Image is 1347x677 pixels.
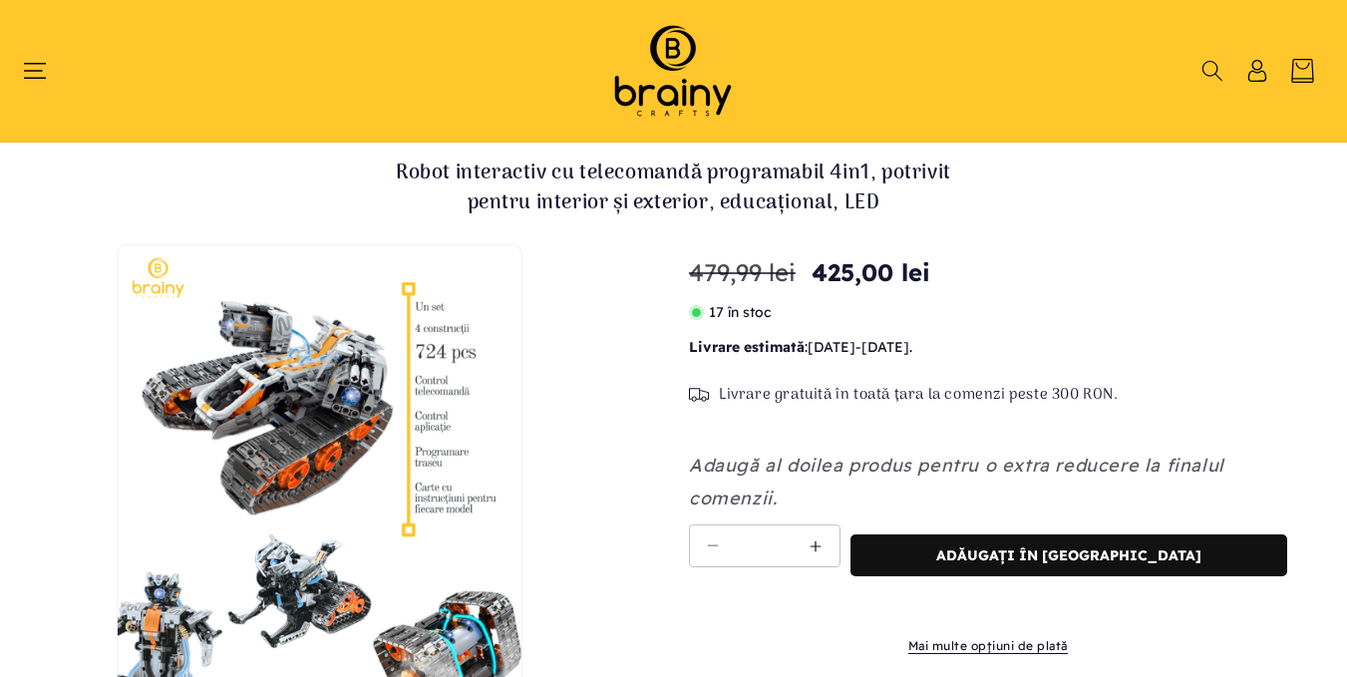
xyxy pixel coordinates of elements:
[861,338,909,356] span: [DATE]
[689,254,796,290] s: 479,99 lei
[719,386,1119,406] span: Livrare gratuită în toată țara la comenzi peste 300 RON.
[850,534,1287,576] button: Adăugați în [GEOGRAPHIC_DATA]
[375,159,973,218] h1: Robot interactiv cu telecomandă programabil 4in1, potrivit pentru interior și exterior, educațion...
[936,547,1201,564] span: Adăugați în [GEOGRAPHIC_DATA]
[808,338,855,356] span: [DATE]
[689,335,1287,360] p: : - .
[812,254,930,290] span: 425,00 lei
[1200,60,1225,82] summary: Căutați
[689,454,1224,508] em: Adaugă al doilea produs pentru o extra reducere la finalul comenzii.
[32,60,57,82] summary: Meniu
[588,20,758,122] img: Brainy Crafts
[689,637,1287,655] a: Mai multe opțiuni de plată
[689,300,1287,325] p: 17 în stoc
[689,338,805,356] b: Livrare estimată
